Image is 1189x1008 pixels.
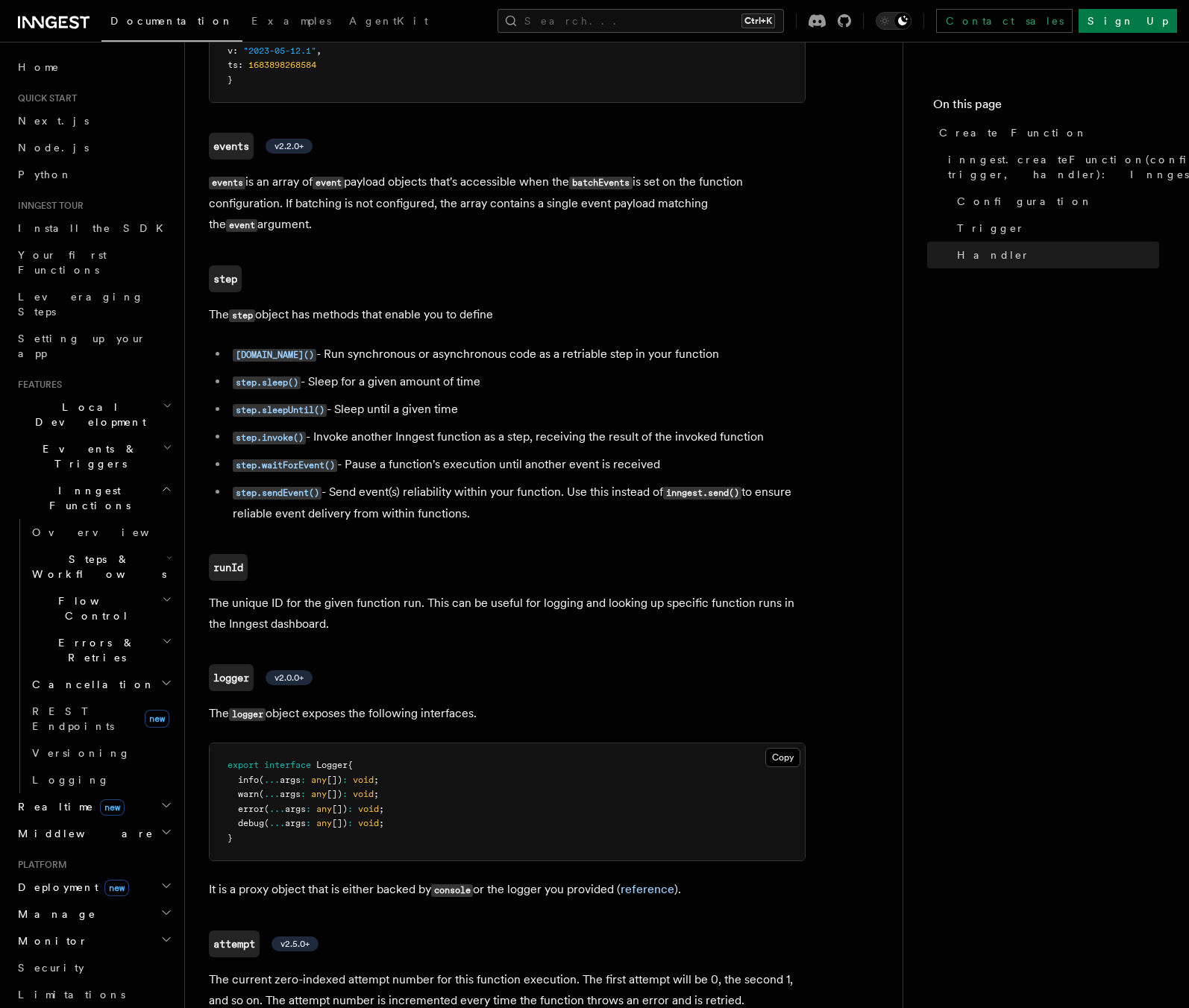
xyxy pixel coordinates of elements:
a: REST Endpointsnew [26,698,175,740]
p: is an array of payload objects that's accessible when the is set on the function configuration. I... [209,171,806,236]
code: logger [229,708,266,721]
span: , [316,45,321,56]
code: step.sleepUntil() [233,404,327,417]
span: Inngest tour [12,200,84,212]
span: any [316,818,332,828]
p: The object has methods that enable you to define [209,304,806,326]
a: Python [12,161,175,188]
span: ( [259,789,264,799]
span: Inngest Functions [12,483,161,513]
li: - Send event(s) reliability within your function. Use this instead of to ensure reliable event de... [228,482,806,524]
a: Versioning [26,740,175,766]
a: [DOMAIN_NAME]() [233,347,316,361]
a: events v2.2.0+ [209,133,313,160]
a: Home [12,54,175,81]
span: Security [18,962,84,974]
span: ... [269,804,285,814]
span: } [228,75,233,85]
span: Middleware [12,826,154,841]
span: Features [12,379,62,391]
span: Node.js [18,142,89,154]
span: ( [264,804,269,814]
a: step.sleepUntil() [233,402,327,416]
code: attempt [209,930,260,957]
kbd: Ctrl+K [741,13,775,28]
code: event [313,177,344,189]
a: Handler [951,242,1159,268]
span: Configuration [957,194,1093,209]
button: Cancellation [26,671,175,698]
a: Configuration [951,188,1159,215]
span: new [100,799,125,816]
a: Security [12,954,175,981]
span: { [348,760,353,770]
a: step.sleep() [233,374,301,388]
span: Errors & Retries [26,635,162,665]
a: Limitations [12,981,175,1008]
span: export [228,760,259,770]
a: step.sendEvent() [233,485,321,499]
span: ; [374,775,379,785]
span: : [348,818,353,828]
span: : [306,804,311,814]
span: Deployment [12,880,129,895]
span: void [353,775,374,785]
button: Realtimenew [12,793,175,820]
span: any [311,775,327,785]
button: Steps & Workflows [26,546,175,588]
span: void [358,804,379,814]
a: Examples [242,4,340,40]
li: - Invoke another Inngest function as a step, receiving the result of the invoked function [228,426,806,448]
span: Next.js [18,115,89,127]
span: Monitor [12,933,88,948]
span: ts [228,60,238,70]
button: Search...Ctrl+K [498,9,784,33]
span: Local Development [12,400,163,429]
span: : [238,60,243,70]
button: Errors & Retries [26,629,175,671]
button: Monitor [12,927,175,954]
span: error [238,804,264,814]
code: step.invoke() [233,432,306,444]
button: Middleware [12,820,175,847]
span: Setting up your app [18,333,146,359]
span: Trigger [957,221,1025,236]
span: any [316,804,332,814]
button: Manage [12,901,175,927]
span: Documentation [110,15,233,27]
span: new [104,880,129,896]
span: Home [18,60,60,75]
a: reference [621,882,674,896]
code: console [431,884,473,897]
span: debug [238,818,264,828]
a: Create Function [933,119,1159,146]
span: Versioning [32,747,131,759]
span: Your first Functions [18,249,107,276]
span: Limitations [18,989,125,1001]
code: batchEvents [569,177,632,189]
span: : [301,789,306,799]
a: Sign Up [1079,9,1177,33]
span: v2.5.0+ [280,938,310,950]
a: Install the SDK [12,215,175,242]
span: warn [238,789,259,799]
span: : [342,775,348,785]
span: []) [327,789,342,799]
a: step [209,265,242,292]
span: : [233,45,238,56]
span: : [301,775,306,785]
span: ... [264,789,280,799]
code: event [226,219,257,232]
code: events [209,177,245,189]
a: runId [209,554,248,581]
p: The object exposes the following interfaces. [209,703,806,725]
a: Your first Functions [12,242,175,283]
button: Inngest Functions [12,477,175,519]
span: Create Function [939,125,1088,140]
li: - Run synchronous or asynchronous code as a retriable step in your function [228,344,806,365]
button: Toggle dark mode [876,12,912,30]
span: "2023-05-12.1" [243,45,316,56]
span: []) [332,804,348,814]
